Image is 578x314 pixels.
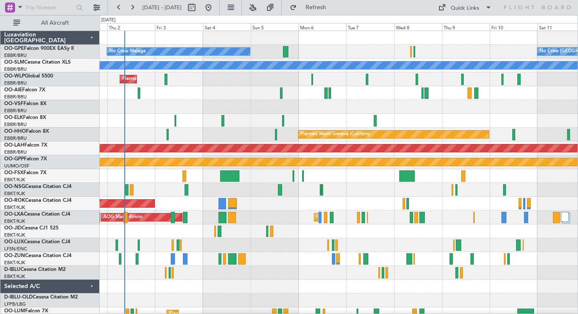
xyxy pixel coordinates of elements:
[4,143,24,148] span: OO-LAH
[4,301,26,307] a: LFPB/LBG
[4,170,23,175] span: OO-FSX
[286,1,336,14] button: Refresh
[4,135,27,142] a: EBBR/BRU
[4,163,29,169] a: UUMO/OSF
[4,129,49,134] a: OO-HHOFalcon 8X
[26,1,74,14] input: Trip Number
[4,94,27,100] a: EBBR/BRU
[4,309,25,314] span: OO-LUM
[4,218,25,224] a: EBKT/KJK
[4,212,70,217] a: OO-LXACessna Citation CJ4
[142,4,182,11] span: [DATE] - [DATE]
[4,267,21,272] span: D-IBLU
[298,5,334,10] span: Refresh
[346,23,394,31] div: Tue 7
[4,198,25,203] span: OO-ROK
[4,52,27,59] a: EBBR/BRU
[4,239,70,245] a: OO-LUXCessna Citation CJ4
[434,1,496,14] button: Quick Links
[4,101,23,106] span: OO-VSF
[4,190,25,197] a: EBKT/KJK
[155,23,203,31] div: Fri 3
[4,115,46,120] a: OO-ELKFalcon 8X
[4,246,27,252] a: LFSN/ENC
[4,88,45,93] a: OO-AIEFalcon 7X
[4,267,66,272] a: D-IBLUCessna Citation M2
[301,128,370,141] div: Planned Maint Geneva (Cointrin)
[4,115,23,120] span: OO-ELK
[4,212,24,217] span: OO-LXA
[4,239,24,245] span: OO-LUX
[4,226,59,231] a: OO-JIDCessna CJ1 525
[451,4,479,13] div: Quick Links
[4,101,46,106] a: OO-VSFFalcon 8X
[4,66,27,72] a: EBBR/BRU
[4,149,27,155] a: EBBR/BRU
[22,20,88,26] span: All Aircraft
[4,80,27,86] a: EBBR/BRU
[9,16,91,30] button: All Aircraft
[4,60,71,65] a: OO-SLMCessna Citation XLS
[107,23,155,31] div: Thu 2
[103,211,142,224] div: AOG Maint Rimini
[4,108,27,114] a: EBBR/BRU
[298,23,346,31] div: Mon 6
[4,253,72,258] a: OO-ZUNCessna Citation CJ4
[4,273,25,280] a: EBKT/KJK
[4,295,78,300] a: D-IBLU-OLDCessna Citation M2
[4,74,25,79] span: OO-WLP
[4,198,72,203] a: OO-ROKCessna Citation CJ4
[490,23,537,31] div: Fri 10
[4,177,25,183] a: EBKT/KJK
[4,260,25,266] a: EBKT/KJK
[4,232,25,238] a: EBKT/KJK
[4,184,25,189] span: OO-NSG
[4,157,24,162] span: OO-GPP
[394,23,442,31] div: Wed 8
[4,129,26,134] span: OO-HHO
[4,74,53,79] a: OO-WLPGlobal 5500
[4,226,22,231] span: OO-JID
[4,46,24,51] span: OO-GPE
[122,73,182,85] div: Planned Maint Milan (Linate)
[101,17,116,24] div: [DATE]
[4,143,47,148] a: OO-LAHFalcon 7X
[203,23,251,31] div: Sat 4
[316,211,414,224] div: Planned Maint Kortrijk-[GEOGRAPHIC_DATA]
[251,23,298,31] div: Sun 5
[4,309,48,314] a: OO-LUMFalcon 7X
[4,253,25,258] span: OO-ZUN
[4,295,33,300] span: D-IBLU-OLD
[4,121,27,128] a: EBBR/BRU
[4,88,22,93] span: OO-AIE
[4,184,72,189] a: OO-NSGCessna Citation CJ4
[4,60,24,65] span: OO-SLM
[4,46,74,51] a: OO-GPEFalcon 900EX EASy II
[4,204,25,211] a: EBKT/KJK
[4,157,47,162] a: OO-GPPFalcon 7X
[442,23,490,31] div: Thu 9
[109,45,146,58] div: No Crew Malaga
[4,170,46,175] a: OO-FSXFalcon 7X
